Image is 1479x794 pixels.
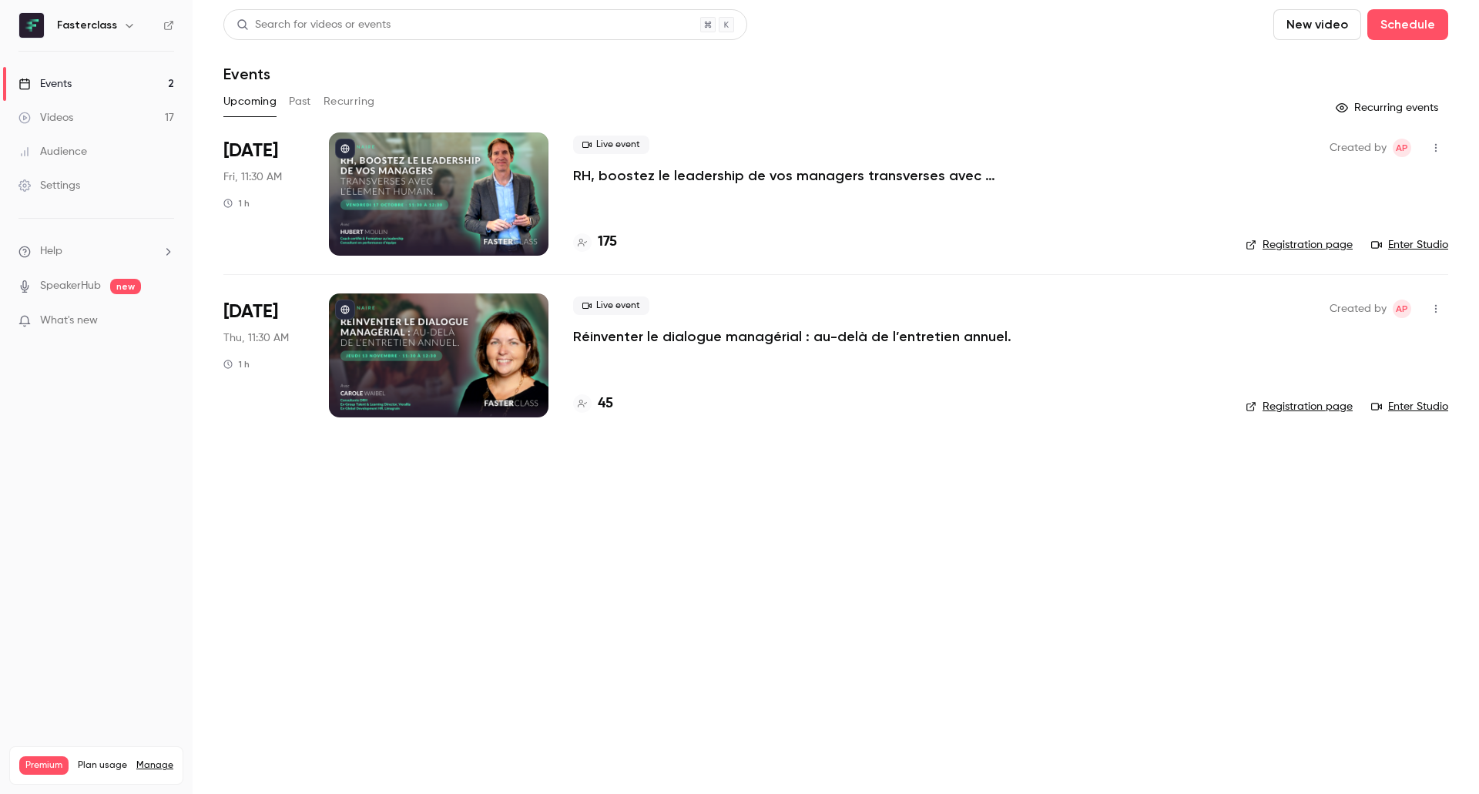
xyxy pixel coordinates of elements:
[573,327,1011,346] a: Réinventer le dialogue managérial : au-delà de l’entretien annuel.
[573,394,613,414] a: 45
[223,65,270,83] h1: Events
[573,166,1035,185] a: RH, boostez le leadership de vos managers transverses avec l’[PERSON_NAME].
[223,89,277,114] button: Upcoming
[19,13,44,38] img: Fasterclass
[236,17,391,33] div: Search for videos or events
[18,76,72,92] div: Events
[1371,399,1448,414] a: Enter Studio
[1393,139,1411,157] span: Amory Panné
[18,144,87,159] div: Audience
[1330,300,1387,318] span: Created by
[18,110,73,126] div: Videos
[1246,399,1353,414] a: Registration page
[1330,139,1387,157] span: Created by
[40,243,62,260] span: Help
[223,169,282,185] span: Fri, 11:30 AM
[598,232,617,253] h4: 175
[18,178,80,193] div: Settings
[1396,139,1408,157] span: AP
[1273,9,1361,40] button: New video
[19,756,69,775] span: Premium
[1393,300,1411,318] span: Amory Panné
[78,759,127,772] span: Plan usage
[223,358,250,370] div: 1 h
[573,232,617,253] a: 175
[573,136,649,154] span: Live event
[1396,300,1408,318] span: AP
[289,89,311,114] button: Past
[223,293,304,417] div: Nov 13 Thu, 11:30 AM (Europe/Paris)
[324,89,375,114] button: Recurring
[223,132,304,256] div: Oct 17 Fri, 11:30 AM (Europe/Paris)
[57,18,117,33] h6: Fasterclass
[1367,9,1448,40] button: Schedule
[40,313,98,329] span: What's new
[156,314,174,328] iframe: Noticeable Trigger
[223,300,278,324] span: [DATE]
[40,278,101,294] a: SpeakerHub
[1246,237,1353,253] a: Registration page
[223,197,250,209] div: 1 h
[223,139,278,163] span: [DATE]
[18,243,174,260] li: help-dropdown-opener
[598,394,613,414] h4: 45
[110,279,141,294] span: new
[136,759,173,772] a: Manage
[223,330,289,346] span: Thu, 11:30 AM
[1371,237,1448,253] a: Enter Studio
[1329,95,1448,120] button: Recurring events
[573,296,649,315] span: Live event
